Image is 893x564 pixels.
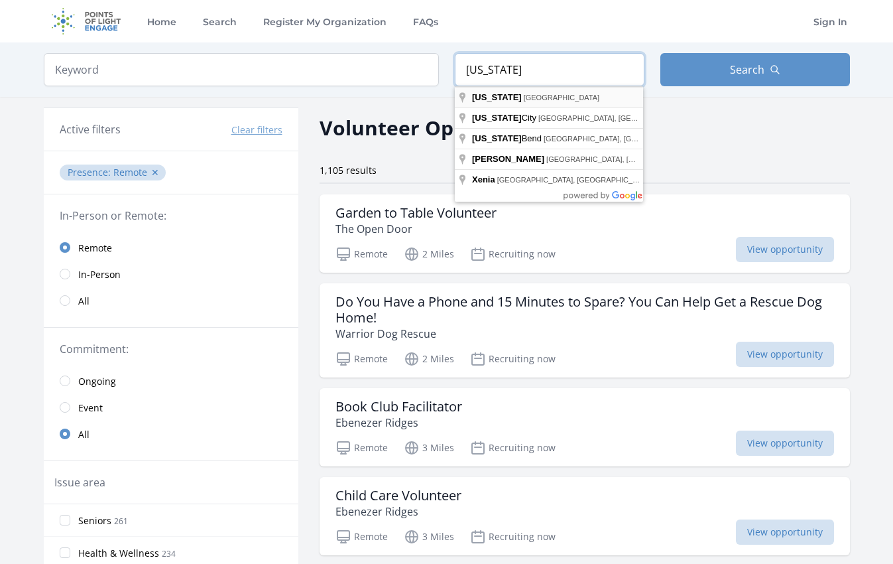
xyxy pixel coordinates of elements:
a: Do You Have a Phone and 15 Minutes to Spare? You Can Help Get a Rescue Dog Home! Warrior Dog Resc... [320,283,850,378]
a: Ongoing [44,368,298,394]
p: Ebenezer Ridges [335,415,462,431]
legend: Issue area [54,474,105,490]
span: Bend [472,133,544,143]
p: The Open Door [335,221,497,237]
span: [US_STATE] [472,113,522,123]
legend: Commitment: [60,341,282,357]
a: Garden to Table Volunteer The Open Door Remote 2 Miles Recruiting now View opportunity [320,194,850,273]
p: Remote [335,351,388,367]
span: In-Person [78,268,121,281]
span: Seniors [78,514,111,528]
a: Book Club Facilitator Ebenezer Ridges Remote 3 Miles Recruiting now View opportunity [320,388,850,466]
span: Health & Wellness [78,547,159,560]
span: [GEOGRAPHIC_DATA], [GEOGRAPHIC_DATA] [546,155,702,163]
p: Recruiting now [470,440,556,456]
input: Location [455,53,644,86]
p: Remote [335,246,388,262]
span: [US_STATE] [472,133,522,143]
h3: Do You Have a Phone and 15 Minutes to Spare? You Can Help Get a Rescue Dog Home! [335,294,834,326]
a: All [44,287,298,314]
span: [GEOGRAPHIC_DATA], [GEOGRAPHIC_DATA] [544,135,699,143]
h3: Active filters [60,121,121,137]
span: View opportunity [736,520,834,545]
p: 2 Miles [404,246,454,262]
p: 3 Miles [404,440,454,456]
a: Child Care Volunteer Ebenezer Ridges Remote 3 Miles Recruiting now View opportunity [320,477,850,555]
p: 2 Miles [404,351,454,367]
span: Remote [113,166,147,178]
h3: Child Care Volunteer [335,488,461,504]
span: Event [78,401,103,415]
span: Presence : [68,166,113,178]
h2: Volunteer Opportunities [320,113,566,143]
input: Seniors 261 [60,515,70,526]
a: Remote [44,234,298,261]
span: All [78,295,89,308]
p: Recruiting now [470,529,556,545]
p: Warrior Dog Rescue [335,326,834,342]
p: Recruiting now [470,351,556,367]
a: All [44,421,298,447]
span: View opportunity [736,431,834,456]
button: Clear filters [231,123,282,137]
input: Keyword [44,53,439,86]
span: [GEOGRAPHIC_DATA], [GEOGRAPHIC_DATA] [538,114,694,122]
span: Xenia [472,175,495,184]
button: Search [660,53,850,86]
span: [PERSON_NAME] [472,154,544,164]
p: Recruiting now [470,246,556,262]
p: 3 Miles [404,529,454,545]
span: 234 [162,548,176,559]
span: City [472,113,538,123]
legend: In-Person or Remote: [60,208,282,224]
p: Ebenezer Ridges [335,504,461,520]
span: [US_STATE] [472,92,522,102]
input: Health & Wellness 234 [60,547,70,558]
span: View opportunity [736,237,834,262]
span: [GEOGRAPHIC_DATA], [GEOGRAPHIC_DATA] [497,176,653,184]
span: Remote [78,242,112,255]
span: 261 [114,516,128,527]
h3: Book Club Facilitator [335,399,462,415]
span: View opportunity [736,342,834,367]
span: Ongoing [78,375,116,388]
span: All [78,428,89,441]
span: [GEOGRAPHIC_DATA] [524,94,600,102]
a: In-Person [44,261,298,287]
h3: Garden to Table Volunteer [335,205,497,221]
p: Remote [335,529,388,545]
p: Remote [335,440,388,456]
button: ✕ [151,166,159,179]
span: Search [730,62,764,78]
span: 1,105 results [320,164,377,176]
a: Event [44,394,298,421]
